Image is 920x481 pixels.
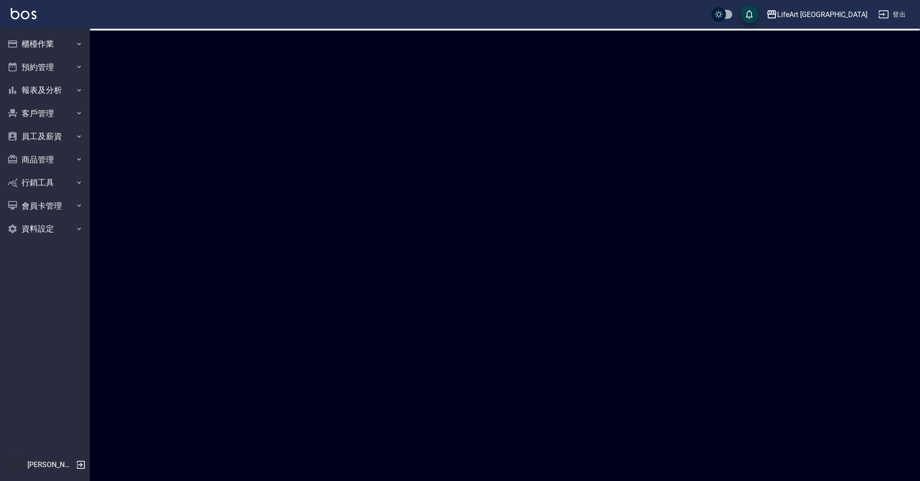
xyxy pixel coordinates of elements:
button: 客戶管理 [4,102,86,125]
button: 資料設定 [4,217,86,240]
button: 櫃檯作業 [4,32,86,56]
button: 登出 [875,6,909,23]
button: 報表及分析 [4,79,86,102]
img: Person [7,456,25,474]
h5: [PERSON_NAME] [27,460,73,469]
div: LifeArt [GEOGRAPHIC_DATA] [777,9,867,20]
button: save [740,5,758,23]
button: 商品管理 [4,148,86,171]
img: Logo [11,8,36,19]
button: 會員卡管理 [4,194,86,218]
button: 行銷工具 [4,171,86,194]
button: 預約管理 [4,56,86,79]
button: LifeArt [GEOGRAPHIC_DATA] [763,5,871,24]
button: 員工及薪資 [4,125,86,148]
